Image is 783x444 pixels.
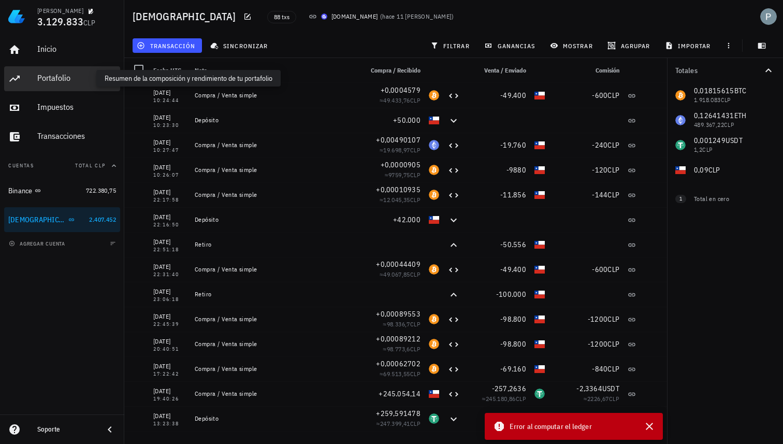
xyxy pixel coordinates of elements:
[410,196,421,204] span: CLP
[534,140,545,150] div: CLP-icon
[388,171,410,179] span: 9759,75
[380,420,410,427] span: 247.399,41
[37,425,95,434] div: Soporte
[410,345,421,353] span: CLP
[153,247,186,252] div: 22:51:18
[429,264,439,275] div: BTC-icon
[609,395,619,403] span: CLP
[534,389,545,399] div: USDT-icon
[376,420,421,427] span: ≈
[410,171,421,179] span: CLP
[321,13,327,20] img: BudaPuntoCom
[153,287,186,297] div: [DATE]
[534,190,545,200] div: CLP-icon
[139,41,195,50] span: transacción
[380,370,421,378] span: ≈
[516,395,526,403] span: CLP
[376,359,421,368] span: +0,00062702
[376,260,421,269] span: +0,00044409
[195,390,354,398] div: Compra / Venta simple
[153,148,186,153] div: 10:27:47
[6,238,70,249] button: agregar cuenta
[37,15,83,28] span: 3.129.833
[534,314,545,324] div: CLP-icon
[492,384,526,393] span: -257,2636
[552,41,593,50] span: mostrar
[588,339,607,349] span: -1200
[37,7,83,15] div: [PERSON_NAME]
[153,237,186,247] div: [DATE]
[153,322,186,327] div: 22:45:39
[426,38,476,53] button: filtrar
[383,370,410,378] span: 69.513,55
[380,146,421,154] span: ≈
[153,311,186,322] div: [DATE]
[500,265,526,274] span: -49.400
[195,315,354,323] div: Compra / Venta simple
[464,58,530,83] div: Venta / Enviado
[607,339,619,349] span: CLP
[195,116,354,124] div: Depósito
[500,190,526,199] span: -11.856
[506,165,526,175] span: -9880
[83,18,95,27] span: CLP
[331,11,378,22] div: [DOMAIN_NAME]
[153,272,186,277] div: 22:31:40
[429,214,439,225] div: CLP-icon
[195,216,354,224] div: Depósito
[153,173,186,178] div: 10:26:07
[153,197,186,203] div: 22:17:58
[429,364,439,374] div: BTC-icon
[191,58,358,83] div: Nota
[153,396,186,402] div: 19:40:26
[429,140,439,150] div: ETH-icon
[383,96,410,104] span: 49.433,76
[592,364,607,374] span: -840
[86,187,116,194] span: 722.380,75
[500,339,526,349] span: -98.800
[4,178,120,203] a: Binance 722.380,75
[4,95,120,120] a: Impuestos
[153,123,186,128] div: 10:23:30
[602,384,619,393] span: USDT
[133,38,202,53] button: transacción
[8,216,66,224] div: [DEMOGRAPHIC_DATA]
[4,153,120,178] button: CuentasTotal CLP
[607,91,619,100] span: CLP
[11,240,65,247] span: agregar cuenta
[584,395,619,403] span: ≈
[153,187,186,197] div: [DATE]
[393,215,421,224] span: +42.000
[153,88,186,98] div: [DATE]
[195,91,354,99] div: Compra / Venta simple
[380,96,421,104] span: ≈
[675,67,762,74] div: Totales
[607,314,619,324] span: CLP
[153,347,186,352] div: 20:40:51
[500,91,526,100] span: -49.400
[376,185,421,194] span: +0,00010935
[534,165,545,175] div: CLP-icon
[510,421,592,432] span: Error al computar el ledger
[37,131,116,141] div: Transacciones
[153,66,181,74] span: Fecha UTC
[588,314,607,324] span: -1200
[534,289,545,299] div: CLP-icon
[379,389,421,398] span: +245.054,14
[607,165,619,175] span: CLP
[195,414,354,423] div: Depósito
[592,91,607,100] span: -600
[4,207,120,232] a: [DEMOGRAPHIC_DATA] 2.407.452
[358,58,425,83] div: Compra / Recibido
[660,38,717,53] button: importar
[195,265,354,274] div: Compra / Venta simple
[195,191,354,199] div: Compra / Venta simple
[153,112,186,123] div: [DATE]
[387,345,410,353] span: 98.773,6
[607,364,619,374] span: CLP
[382,12,451,20] span: hace 11 [PERSON_NAME]
[195,240,354,249] div: Retiro
[195,66,207,74] span: Nota
[393,116,421,125] span: +50.000
[133,8,240,25] h1: [DEMOGRAPHIC_DATA]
